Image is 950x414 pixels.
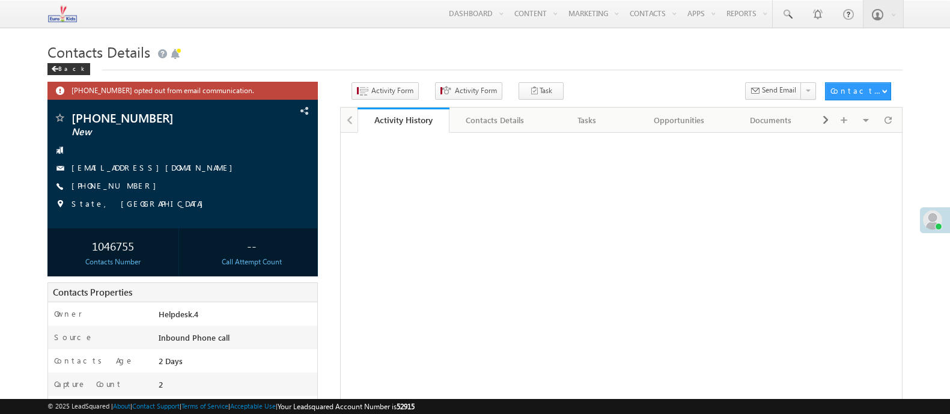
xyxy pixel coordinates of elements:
button: Contacts Actions [825,82,891,100]
div: 1046755 [50,234,175,257]
span: [EMAIL_ADDRESS][DOMAIN_NAME] [72,162,239,174]
div: Inbound Phone call [156,332,317,349]
div: 2 Days [156,355,317,372]
div: Tasks [551,113,623,127]
div: Contacts Actions [830,85,881,96]
div: Back [47,63,90,75]
span: Contacts Properties [53,286,132,298]
span: New [72,126,239,138]
label: Source [54,332,94,342]
a: Tasks [541,108,633,133]
a: About [113,402,130,410]
a: [PHONE_NUMBER] [72,180,162,190]
div: Activity History [367,114,440,126]
img: Custom Logo [47,3,77,24]
span: © 2025 LeadSquared | | | | | [47,401,415,412]
span: [PHONE_NUMBER] [72,112,239,124]
a: Opportunities [633,108,725,133]
span: Send Email [762,85,796,96]
span: Activity Form [455,85,497,96]
span: Activity Form [371,85,413,96]
div: Contacts Number [50,257,175,267]
span: Helpdesk.4 [159,309,198,319]
a: Contact Support [132,402,180,410]
div: Call Attempt Count [189,257,314,267]
a: Terms of Service [181,402,228,410]
a: Documents [725,108,817,133]
div: 2 [156,379,317,395]
label: Owner [54,308,82,319]
a: Acceptable Use [230,402,276,410]
button: Task [519,82,564,100]
label: Contacts Age [54,355,134,366]
span: 52915 [397,402,415,411]
a: Back [47,62,96,73]
div: Contacts Details [459,113,531,127]
label: Capture Count [54,379,123,389]
button: Send Email [745,82,802,100]
a: Activity History [358,108,449,133]
button: Activity Form [435,82,502,100]
div: Documents [735,113,806,127]
div: Opportunities [643,113,714,127]
a: Contacts Details [449,108,541,133]
div: -- [189,234,314,257]
span: State, [GEOGRAPHIC_DATA] [72,198,209,210]
span: [PHONE_NUMBER] opted out from email communication. [72,85,278,95]
button: Activity Form [352,82,419,100]
span: Contacts Details [47,42,150,61]
span: Your Leadsquared Account Number is [278,402,415,411]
